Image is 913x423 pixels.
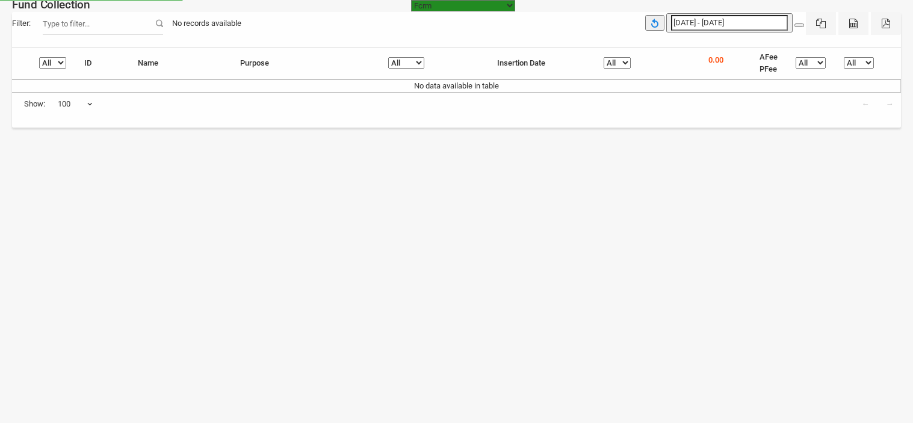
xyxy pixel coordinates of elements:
a: ← [854,93,877,116]
td: No data available in table [12,79,901,92]
span: 100 [58,98,93,110]
button: Excel [806,12,836,35]
button: CSV [838,12,868,35]
li: PFee [760,63,778,75]
li: AFee [760,51,778,63]
span: 100 [57,93,93,116]
a: → [878,93,901,116]
div: No records available [163,12,250,35]
input: Filter: [43,12,163,35]
th: Insertion Date [488,48,595,79]
th: ID [75,48,129,79]
p: 0.00 [708,54,723,66]
th: Purpose [231,48,380,79]
th: Name [129,48,231,79]
span: Show: [24,98,45,110]
button: Pdf [871,12,901,35]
